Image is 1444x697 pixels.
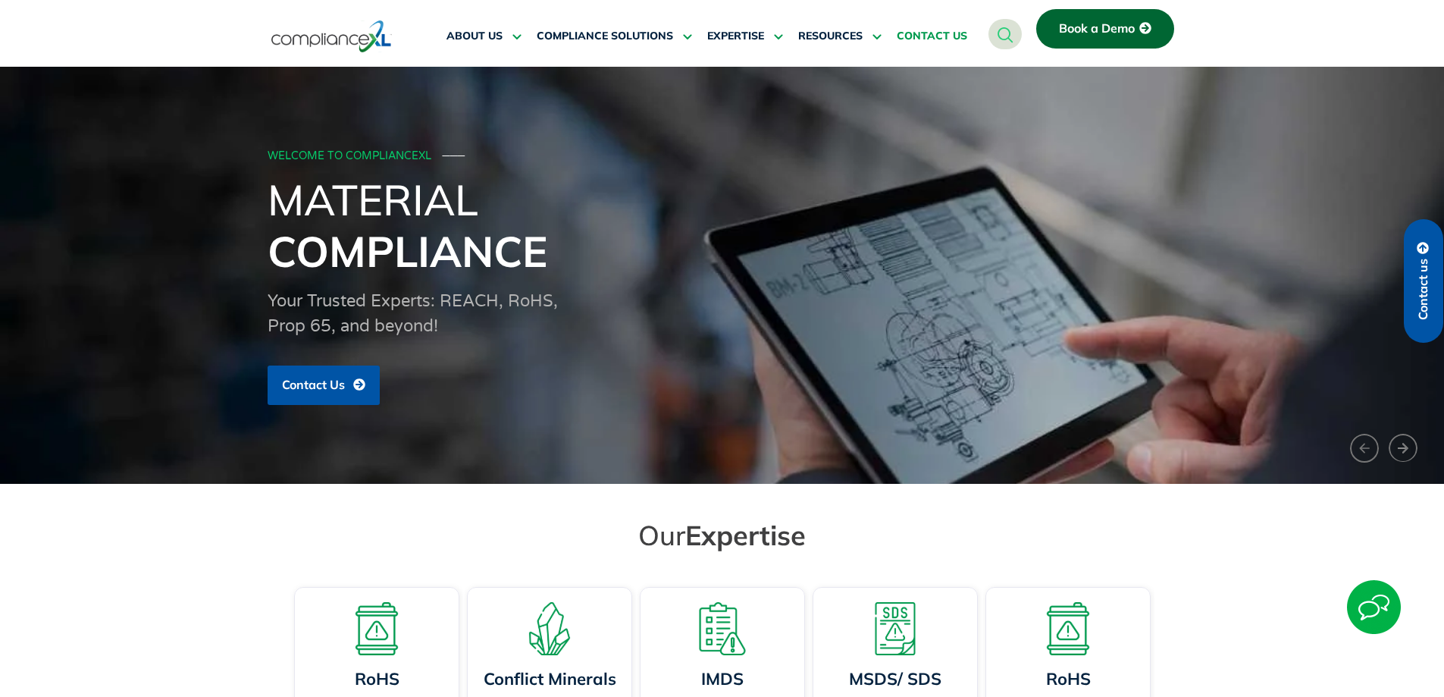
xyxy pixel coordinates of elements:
h2: Our [298,518,1147,552]
span: EXPERTISE [707,30,764,43]
span: Book a Demo [1059,22,1135,36]
a: MSDS/ SDS [849,668,941,689]
span: COMPLIANCE SOLUTIONS [537,30,673,43]
img: A list board with a warning [696,602,749,655]
a: RESOURCES [798,18,882,55]
span: Compliance [268,224,547,278]
img: A representation of minerals [523,602,576,655]
div: WELCOME TO COMPLIANCEXL [268,150,1173,163]
img: logo-one.svg [271,19,392,54]
a: Conflict Minerals [483,668,616,689]
img: Start Chat [1347,580,1401,634]
a: Contact Us [268,366,380,405]
a: Book a Demo [1036,9,1174,49]
a: CONTACT US [897,18,967,55]
img: A board with a warning sign [1041,602,1095,655]
a: navsearch-button [988,19,1022,49]
img: A board with a warning sign [350,602,403,655]
img: A warning board with SDS displaying [869,602,922,655]
h1: Material [268,174,1177,277]
a: RoHS [354,668,399,689]
a: ABOUT US [446,18,522,55]
span: Contact us [1417,259,1430,320]
span: Contact Us [282,378,345,392]
a: Contact us [1404,219,1443,343]
span: Your Trusted Experts: REACH, RoHS, Prop 65, and beyond! [268,291,558,336]
span: ─── [443,149,465,162]
span: ABOUT US [446,30,503,43]
a: RoHS [1045,668,1090,689]
a: IMDS [701,668,744,689]
a: COMPLIANCE SOLUTIONS [537,18,692,55]
span: Expertise [685,518,806,552]
span: CONTACT US [897,30,967,43]
span: RESOURCES [798,30,863,43]
a: EXPERTISE [707,18,783,55]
